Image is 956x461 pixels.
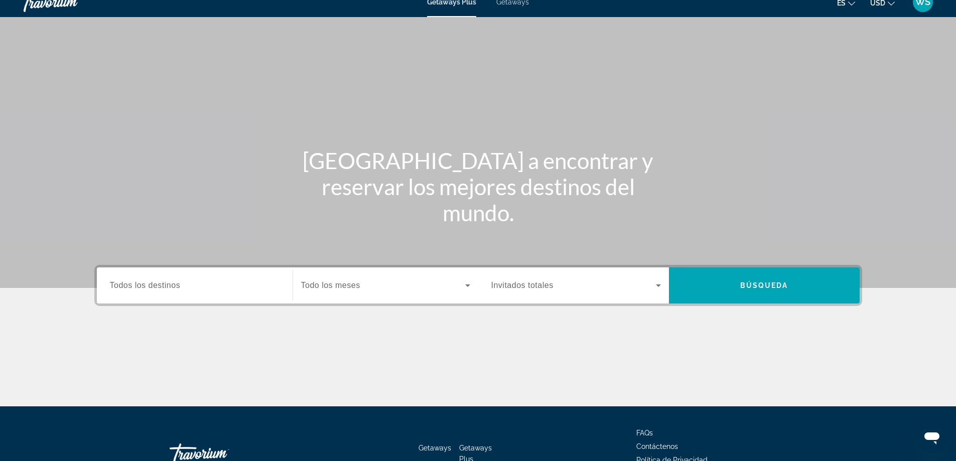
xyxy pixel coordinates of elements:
a: Contáctenos [636,442,678,450]
a: Getaways [419,444,451,452]
span: Invitados totales [491,281,554,289]
div: Search widget [97,267,860,303]
span: Búsqueda [740,281,788,289]
span: Todo los meses [301,281,360,289]
a: FAQs [636,429,653,437]
span: Todos los destinos [110,281,181,289]
button: Búsqueda [669,267,860,303]
h1: [GEOGRAPHIC_DATA] a encontrar y reservar los mejores destinos del mundo. [290,147,666,226]
iframe: Botón para iniciar la ventana de mensajería [916,421,948,453]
